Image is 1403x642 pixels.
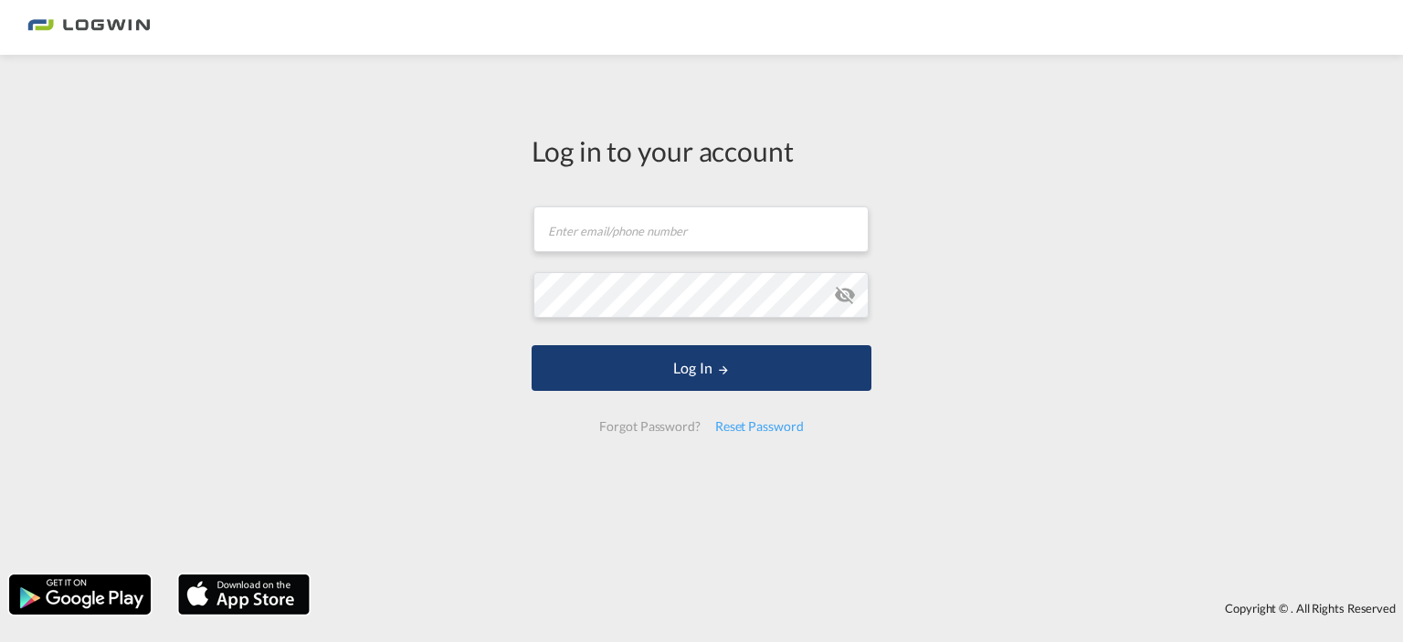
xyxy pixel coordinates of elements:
div: Copyright © . All Rights Reserved [319,593,1403,624]
div: Reset Password [708,410,811,443]
div: Log in to your account [532,132,871,170]
img: google.png [7,573,153,616]
img: apple.png [176,573,311,616]
input: Enter email/phone number [533,206,869,252]
md-icon: icon-eye-off [834,284,856,306]
button: LOGIN [532,345,871,391]
div: Forgot Password? [592,410,707,443]
img: bc73a0e0d8c111efacd525e4c8ad7d32.png [27,7,151,48]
